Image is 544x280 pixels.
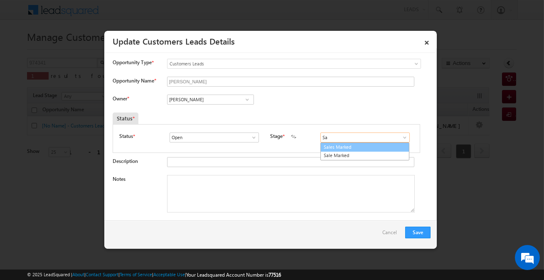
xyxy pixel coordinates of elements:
span: Opportunity Type [113,59,152,66]
a: Acceptable Use [153,272,185,277]
input: Type to Search [320,132,410,142]
div: Status [113,112,138,124]
a: Contact Support [86,272,118,277]
a: Cancel [382,227,401,242]
a: Update Customers Leads Details [113,35,235,47]
span: © 2025 LeadSquared | | | | | [27,271,281,279]
input: Type to Search [170,132,259,142]
a: Sales Marked [320,142,409,152]
span: Customers Leads [167,60,387,67]
span: 77516 [268,272,281,278]
a: × [420,34,434,48]
label: Opportunity Name [113,77,156,84]
input: Type to Search [167,95,254,105]
span: Your Leadsquared Account Number is [186,272,281,278]
label: Status [119,132,133,140]
a: Terms of Service [120,272,152,277]
img: d_60004797649_company_0_60004797649 [14,44,35,55]
div: Minimize live chat window [136,4,156,24]
a: About [72,272,84,277]
a: Show All Items [397,133,408,142]
a: Show All Items [246,133,257,142]
em: Start Chat [113,218,151,230]
div: Chat with us now [43,44,140,55]
textarea: Type your message and hit 'Enter' [11,77,152,211]
a: Customers Leads [167,59,421,69]
label: Stage [270,132,283,140]
label: Description [113,158,138,164]
label: Notes [113,176,126,182]
a: Show All Items [242,95,252,104]
label: Owner [113,95,129,102]
a: Sale Marked [321,151,409,160]
button: Save [405,227,431,238]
